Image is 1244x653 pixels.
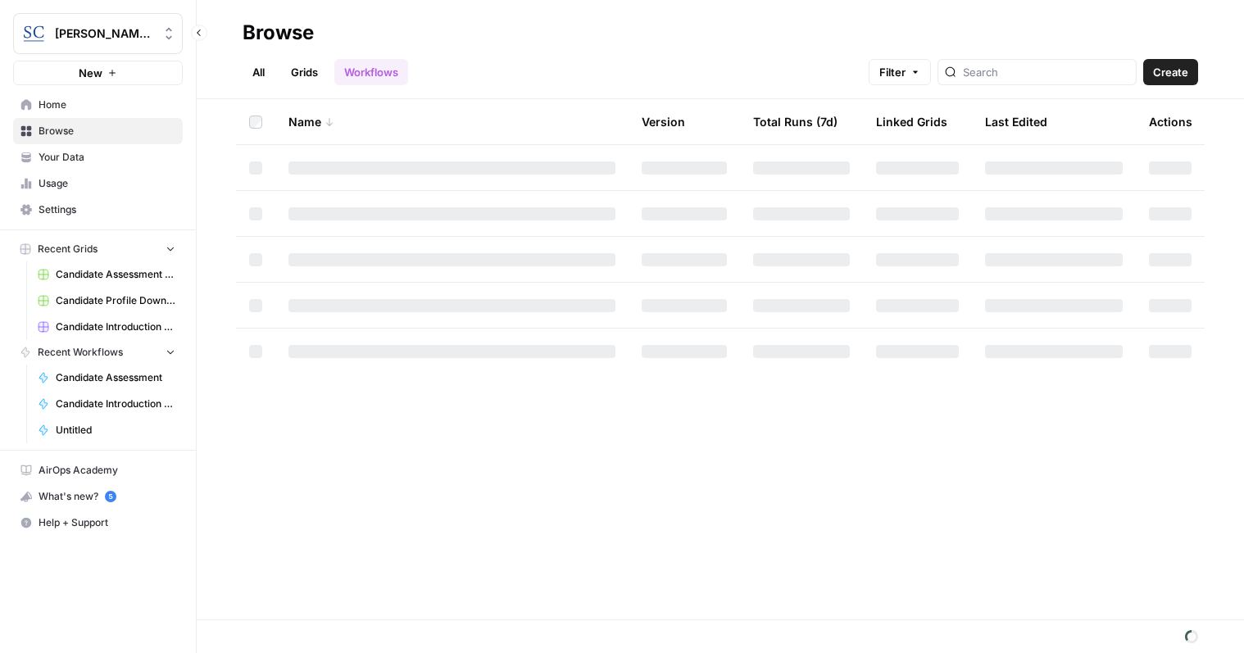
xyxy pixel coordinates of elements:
[55,25,154,42] span: [PERSON_NAME] [GEOGRAPHIC_DATA]
[13,13,183,54] button: Workspace: Stanton Chase Nashville
[105,491,116,502] a: 5
[39,176,175,191] span: Usage
[19,19,48,48] img: Stanton Chase Nashville Logo
[13,144,183,170] a: Your Data
[38,345,123,360] span: Recent Workflows
[56,423,175,438] span: Untitled
[39,515,175,530] span: Help + Support
[13,510,183,536] button: Help + Support
[869,59,931,85] button: Filter
[39,202,175,217] span: Settings
[281,59,328,85] a: Grids
[13,340,183,365] button: Recent Workflows
[243,20,314,46] div: Browse
[334,59,408,85] a: Workflows
[38,242,98,256] span: Recent Grids
[79,65,102,81] span: New
[1149,99,1192,144] div: Actions
[13,483,183,510] button: What's new? 5
[13,61,183,85] button: New
[13,197,183,223] a: Settings
[1143,59,1198,85] button: Create
[879,64,906,80] span: Filter
[39,463,175,478] span: AirOps Academy
[13,118,183,144] a: Browse
[39,124,175,138] span: Browse
[13,92,183,118] a: Home
[642,99,685,144] div: Version
[243,59,275,85] a: All
[876,99,947,144] div: Linked Grids
[14,484,182,509] div: What's new?
[30,365,183,391] a: Candidate Assessment
[963,64,1129,80] input: Search
[288,99,615,144] div: Name
[56,267,175,282] span: Candidate Assessment Download Sheet
[30,314,183,340] a: Candidate Introduction Download Sheet
[39,150,175,165] span: Your Data
[56,320,175,334] span: Candidate Introduction Download Sheet
[108,492,112,501] text: 5
[753,99,838,144] div: Total Runs (7d)
[13,170,183,197] a: Usage
[56,397,175,411] span: Candidate Introduction and Profile
[30,417,183,443] a: Untitled
[13,457,183,483] a: AirOps Academy
[30,261,183,288] a: Candidate Assessment Download Sheet
[985,99,1047,144] div: Last Edited
[56,370,175,385] span: Candidate Assessment
[56,293,175,308] span: Candidate Profile Download Sheet
[30,288,183,314] a: Candidate Profile Download Sheet
[39,97,175,112] span: Home
[13,237,183,261] button: Recent Grids
[30,391,183,417] a: Candidate Introduction and Profile
[1153,64,1188,80] span: Create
